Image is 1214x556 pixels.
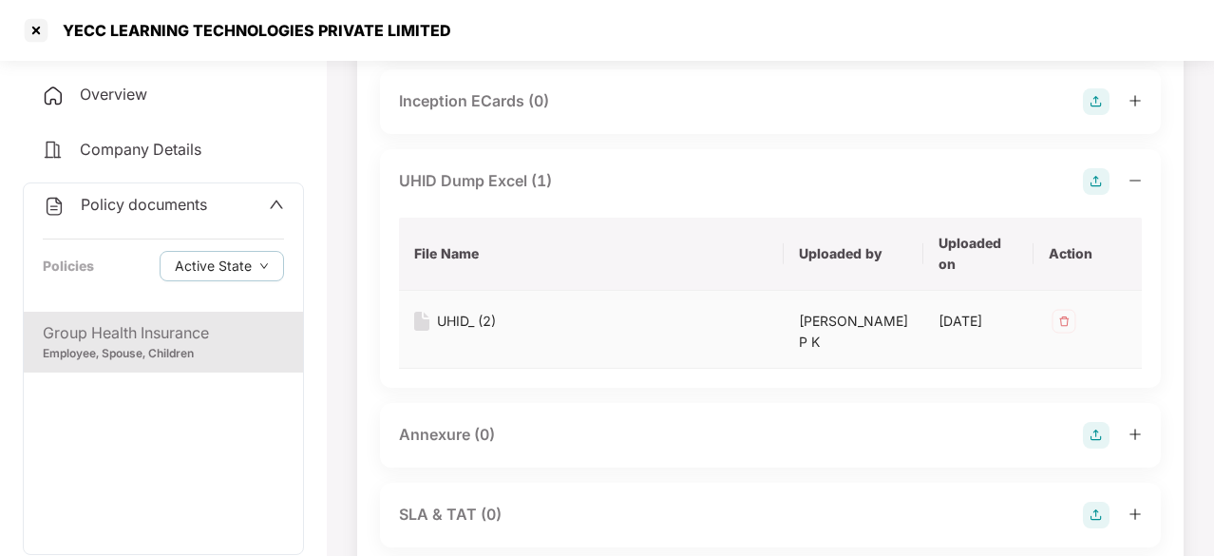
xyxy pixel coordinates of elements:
[1129,94,1142,107] span: plus
[1083,422,1110,449] img: svg+xml;base64,PHN2ZyB4bWxucz0iaHR0cDovL3d3dy53My5vcmcvMjAwMC9zdmciIHdpZHRoPSIyOCIgaGVpZ2h0PSIyOC...
[1129,174,1142,187] span: minus
[1034,218,1143,291] th: Action
[939,311,1018,332] div: [DATE]
[43,321,284,345] div: Group Health Insurance
[784,218,923,291] th: Uploaded by
[1083,502,1110,528] img: svg+xml;base64,PHN2ZyB4bWxucz0iaHR0cDovL3d3dy53My5vcmcvMjAwMC9zdmciIHdpZHRoPSIyOCIgaGVpZ2h0PSIyOC...
[160,251,284,281] button: Active Statedown
[399,423,495,447] div: Annexure (0)
[42,85,65,107] img: svg+xml;base64,PHN2ZyB4bWxucz0iaHR0cDovL3d3dy53My5vcmcvMjAwMC9zdmciIHdpZHRoPSIyNCIgaGVpZ2h0PSIyNC...
[1083,88,1110,115] img: svg+xml;base64,PHN2ZyB4bWxucz0iaHR0cDovL3d3dy53My5vcmcvMjAwMC9zdmciIHdpZHRoPSIyOCIgaGVpZ2h0PSIyOC...
[43,345,284,363] div: Employee, Spouse, Children
[51,21,451,40] div: YECC LEARNING TECHNOLOGIES PRIVATE LIMITED
[269,197,284,212] span: up
[43,195,66,218] img: svg+xml;base64,PHN2ZyB4bWxucz0iaHR0cDovL3d3dy53My5vcmcvMjAwMC9zdmciIHdpZHRoPSIyNCIgaGVpZ2h0PSIyNC...
[1049,306,1079,336] img: svg+xml;base64,PHN2ZyB4bWxucz0iaHR0cDovL3d3dy53My5vcmcvMjAwMC9zdmciIHdpZHRoPSIzMiIgaGVpZ2h0PSIzMi...
[80,140,201,159] span: Company Details
[437,311,496,332] div: UHID_ (2)
[43,256,94,277] div: Policies
[399,503,502,527] div: SLA & TAT (0)
[414,312,429,331] img: svg+xml;base64,PHN2ZyB4bWxucz0iaHR0cDovL3d3dy53My5vcmcvMjAwMC9zdmciIHdpZHRoPSIxNiIgaGVpZ2h0PSIyMC...
[923,218,1034,291] th: Uploaded on
[81,195,207,214] span: Policy documents
[42,139,65,162] img: svg+xml;base64,PHN2ZyB4bWxucz0iaHR0cDovL3d3dy53My5vcmcvMjAwMC9zdmciIHdpZHRoPSIyNCIgaGVpZ2h0PSIyNC...
[80,85,147,104] span: Overview
[1083,168,1110,195] img: svg+xml;base64,PHN2ZyB4bWxucz0iaHR0cDovL3d3dy53My5vcmcvMjAwMC9zdmciIHdpZHRoPSIyOCIgaGVpZ2h0PSIyOC...
[799,311,908,353] div: [PERSON_NAME] P K
[399,89,549,113] div: Inception ECards (0)
[1129,508,1142,521] span: plus
[1129,428,1142,441] span: plus
[175,256,252,277] span: Active State
[259,261,269,272] span: down
[399,218,784,291] th: File Name
[399,169,552,193] div: UHID Dump Excel (1)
